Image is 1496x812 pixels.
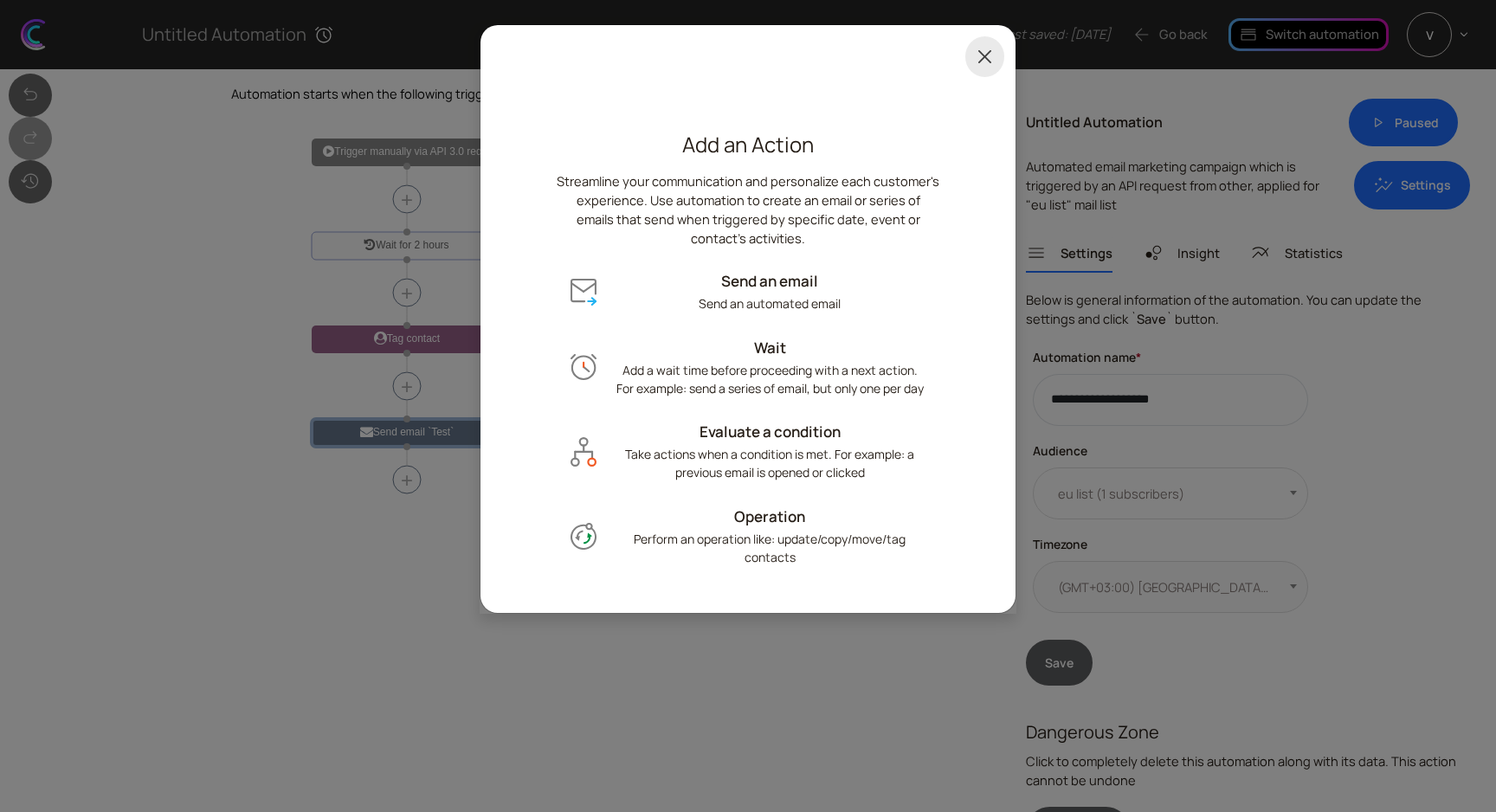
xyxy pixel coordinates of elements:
p: Take actions when a condition is met. For example: a previous email is opened or clicked [614,445,925,481]
h5: Wait [614,338,925,358]
h5: Operation [614,506,925,527]
p: Send an automated email [614,294,925,313]
p: Add a wait time before proceeding with a next action. For example: send a series of email, but on... [614,361,925,397]
button: Close [965,36,1005,77]
img: email-right.svg [571,279,596,306]
h3: Add an Action [557,130,939,159]
img: operation.svg [571,523,596,551]
p: Streamline your communication and personalize each customer's experience. Use automation to creat... [557,171,939,248]
h5: Send an email [614,271,925,292]
h5: Evaluate a condition [614,422,925,442]
img: condition.svg [571,437,596,467]
p: Perform an operation like: update/copy/move/tag contacts [614,530,925,566]
img: wait.svg [571,354,596,380]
